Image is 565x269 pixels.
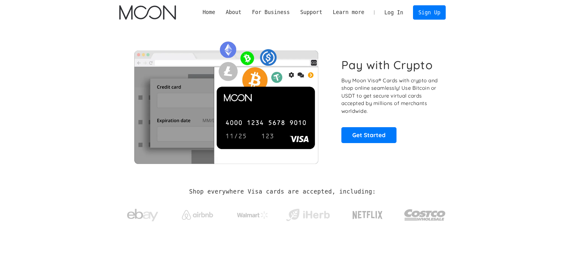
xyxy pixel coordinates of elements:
div: For Business [247,8,295,16]
a: Home [197,8,221,16]
div: About [226,8,242,16]
h2: Shop everywhere Visa cards are accepted, including: [189,188,376,195]
a: Log In [379,6,408,19]
img: iHerb [285,207,331,223]
div: Support [295,8,327,16]
a: home [119,5,176,20]
h1: Pay with Crypto [341,58,433,72]
div: About [221,8,247,16]
img: ebay [127,205,158,225]
a: Get Started [341,127,396,143]
div: Learn more [328,8,370,16]
a: Sign Up [413,5,445,19]
a: ebay [119,199,166,228]
a: Airbnb [174,204,221,223]
img: Costco [404,203,446,227]
p: Buy Moon Visa® Cards with crypto and shop online seamlessly! Use Bitcoin or USDT to get secure vi... [341,77,439,115]
a: Netflix [340,201,396,226]
img: Airbnb [182,210,213,220]
div: Support [300,8,322,16]
img: Walmart [237,211,268,219]
a: Costco [404,197,446,230]
div: Learn more [333,8,364,16]
a: Walmart [230,205,276,222]
img: Moon Logo [119,5,176,20]
a: iHerb [285,201,331,226]
div: For Business [252,8,290,16]
img: Netflix [352,207,383,223]
img: Moon Cards let you spend your crypto anywhere Visa is accepted. [119,37,333,164]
